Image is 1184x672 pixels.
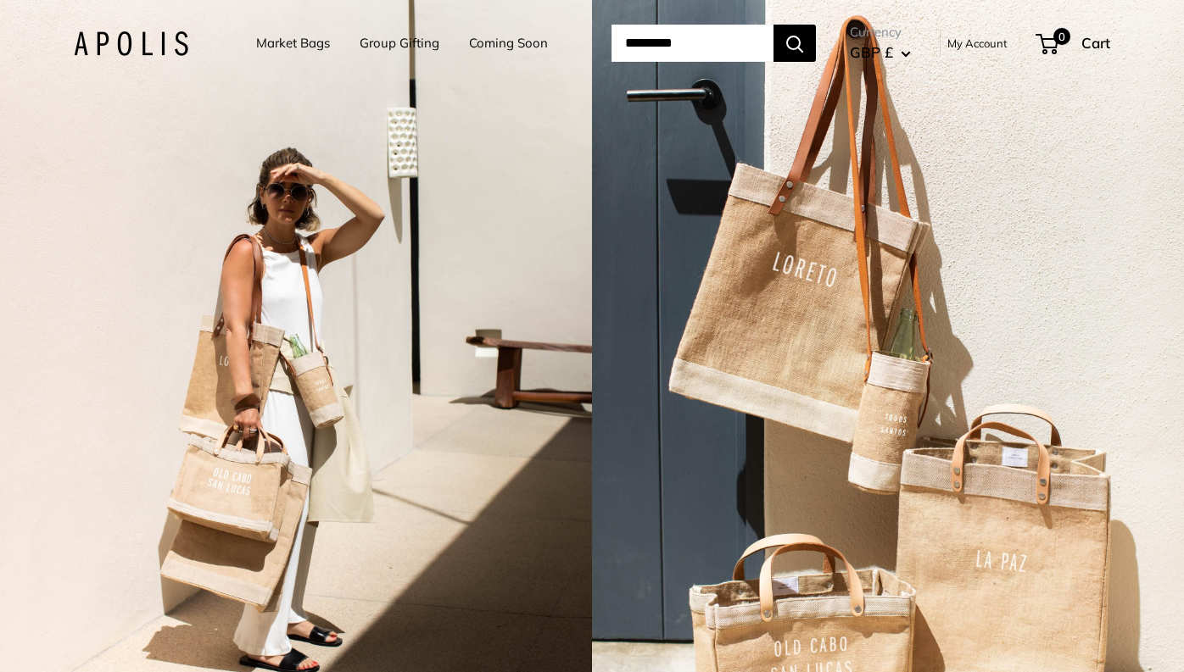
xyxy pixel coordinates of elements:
[774,25,816,62] button: Search
[1081,34,1110,52] span: Cart
[850,43,893,61] span: GBP £
[469,31,548,55] a: Coming Soon
[947,33,1008,53] a: My Account
[360,31,439,55] a: Group Gifting
[1053,28,1070,45] span: 0
[612,25,774,62] input: Search...
[850,20,911,44] span: Currency
[1037,30,1110,57] a: 0 Cart
[850,39,911,66] button: GBP £
[256,31,330,55] a: Market Bags
[74,31,188,56] img: Apolis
